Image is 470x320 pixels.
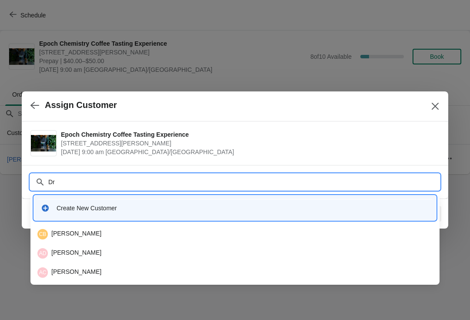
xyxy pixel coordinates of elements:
li: André Cormier [30,262,440,281]
span: [DATE] 9:00 am [GEOGRAPHIC_DATA]/[GEOGRAPHIC_DATA] [61,148,435,156]
text: CB [39,231,47,237]
div: [PERSON_NAME] [37,229,433,239]
span: Adrien Dupuis [37,248,48,259]
div: Create New Customer [57,204,429,212]
button: Close [427,98,443,114]
span: [STREET_ADDRESS][PERSON_NAME] [61,139,435,148]
li: Cynthia Boudreau [30,226,440,243]
img: Epoch Chemistry Coffee Tasting Experience | 400 St. George St, Moncton, NB, Canada | September 28... [31,135,56,152]
div: [PERSON_NAME] [37,267,433,278]
span: Epoch Chemistry Coffee Tasting Experience [61,130,435,139]
input: Search customer name or email [48,174,440,190]
div: [PERSON_NAME] [37,248,433,259]
span: André Cormier [37,267,48,278]
li: Adrien Dupuis [30,243,440,262]
text: AD [39,250,47,256]
h2: Assign Customer [45,100,117,110]
span: Cynthia Boudreau [37,229,48,239]
text: AC [39,269,47,276]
